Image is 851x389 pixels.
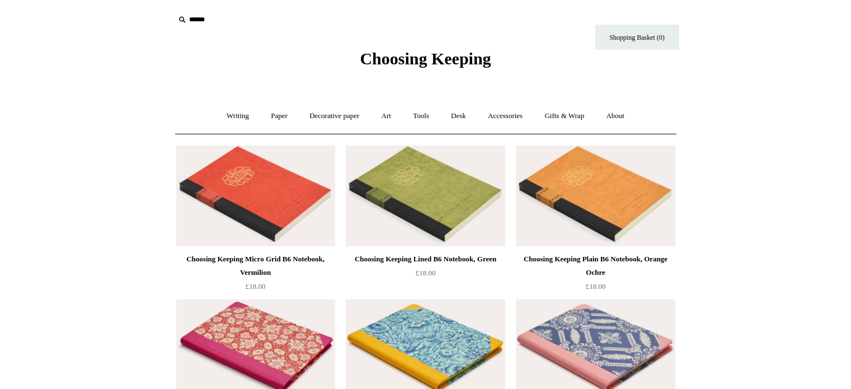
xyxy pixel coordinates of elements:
a: Gifts & Wrap [534,101,594,131]
img: Choosing Keeping Lined B6 Notebook, Green [346,146,505,246]
a: About [596,101,634,131]
a: Choosing Keeping Micro Grid B6 Notebook, Vermilion Choosing Keeping Micro Grid B6 Notebook, Vermi... [176,146,335,246]
span: £18.00 [246,282,266,290]
a: Choosing Keeping Plain B6 Notebook, Orange Ochre £18.00 [516,252,675,298]
div: Choosing Keeping Plain B6 Notebook, Orange Ochre [519,252,672,279]
a: Tools [403,101,439,131]
img: Choosing Keeping Micro Grid B6 Notebook, Vermilion [176,146,335,246]
a: Choosing Keeping Plain B6 Notebook, Orange Ochre Choosing Keeping Plain B6 Notebook, Orange Ochre [516,146,675,246]
a: Choosing Keeping Lined B6 Notebook, Green £18.00 [346,252,505,298]
span: £18.00 [586,282,606,290]
span: £18.00 [416,269,436,277]
a: Choosing Keeping Micro Grid B6 Notebook, Vermilion £18.00 [176,252,335,298]
a: Paper [261,101,298,131]
a: Shopping Basket (0) [595,25,679,50]
a: Art [372,101,401,131]
a: Desk [441,101,476,131]
div: Choosing Keeping Micro Grid B6 Notebook, Vermilion [179,252,332,279]
img: Choosing Keeping Plain B6 Notebook, Orange Ochre [516,146,675,246]
a: Accessories [478,101,533,131]
div: Choosing Keeping Lined B6 Notebook, Green [349,252,502,266]
a: Decorative paper [299,101,369,131]
span: Choosing Keeping [360,49,491,68]
a: Choosing Keeping [360,58,491,66]
a: Choosing Keeping Lined B6 Notebook, Green Choosing Keeping Lined B6 Notebook, Green [346,146,505,246]
a: Writing [217,101,259,131]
